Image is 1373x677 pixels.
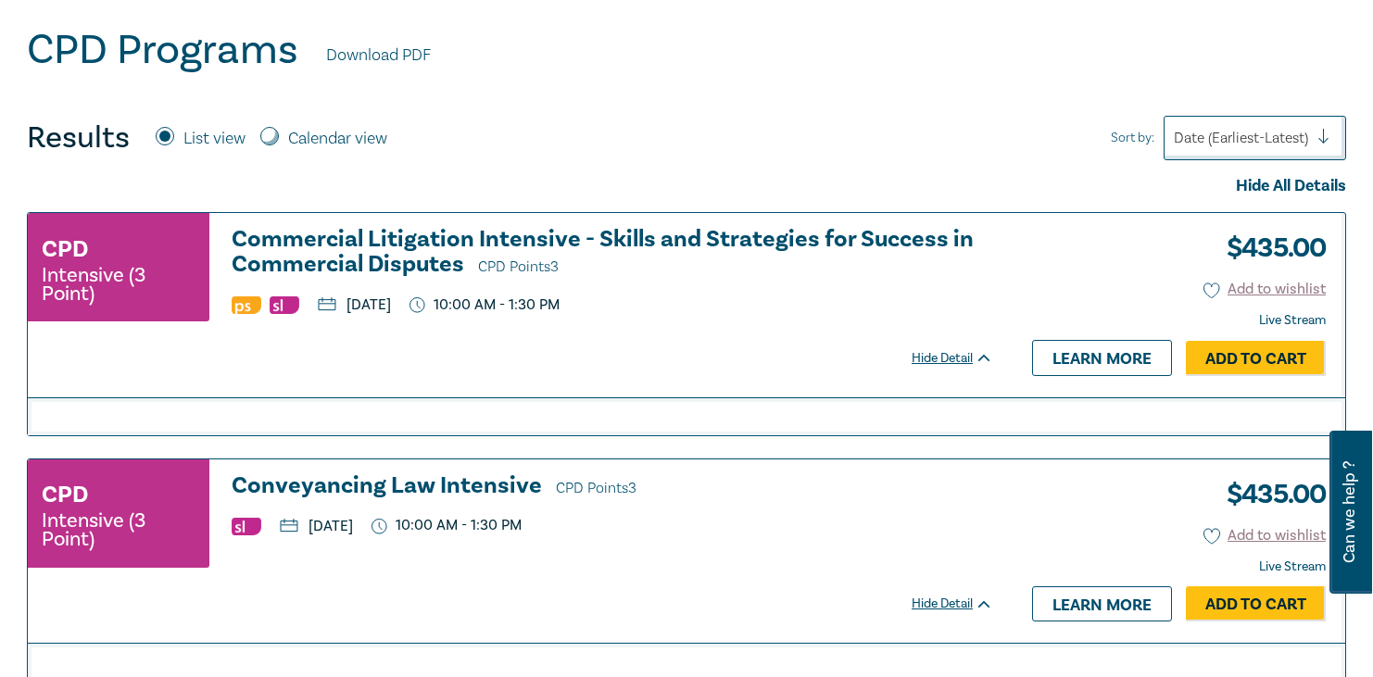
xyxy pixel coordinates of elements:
small: Intensive (3 Point) [42,266,195,303]
img: Substantive Law [270,296,299,314]
a: Learn more [1032,586,1172,621]
div: Hide Detail [912,595,1014,613]
h3: Conveyancing Law Intensive [232,473,993,501]
h3: $ 435.00 [1213,227,1326,270]
a: Commercial Litigation Intensive - Skills and Strategies for Success in Commercial Disputes CPD Po... [232,227,993,280]
button: Add to wishlist [1203,279,1327,300]
img: Substantive Law [232,518,261,535]
span: Can we help ? [1341,442,1358,583]
span: CPD Points 3 [478,257,559,276]
a: Add to Cart [1186,341,1326,376]
button: Add to wishlist [1203,525,1327,546]
a: Conveyancing Law Intensive CPD Points3 [232,473,993,501]
small: Intensive (3 Point) [42,511,195,548]
h3: Commercial Litigation Intensive - Skills and Strategies for Success in Commercial Disputes [232,227,993,280]
p: [DATE] [318,297,391,312]
div: Hide Detail [912,349,1014,368]
input: Sort by [1174,128,1178,148]
a: Download PDF [326,44,431,68]
a: Learn more [1032,340,1172,375]
p: 10:00 AM - 1:30 PM [372,517,522,534]
label: List view [183,127,246,151]
strong: Live Stream [1259,558,1326,575]
a: Add to Cart [1186,586,1326,621]
span: Sort by: [1111,128,1154,148]
h3: $ 435.00 [1213,473,1326,516]
h4: Results [27,119,130,157]
img: Professional Skills [232,296,261,314]
h3: CPD [42,478,88,511]
label: Calendar view [288,127,387,151]
h1: CPD Programs [27,26,298,74]
p: [DATE] [280,519,353,533]
h3: CPD [42,232,88,266]
strong: Live Stream [1259,312,1326,329]
div: Hide All Details [27,174,1346,198]
span: CPD Points 3 [556,479,636,497]
p: 10:00 AM - 1:30 PM [409,296,560,314]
